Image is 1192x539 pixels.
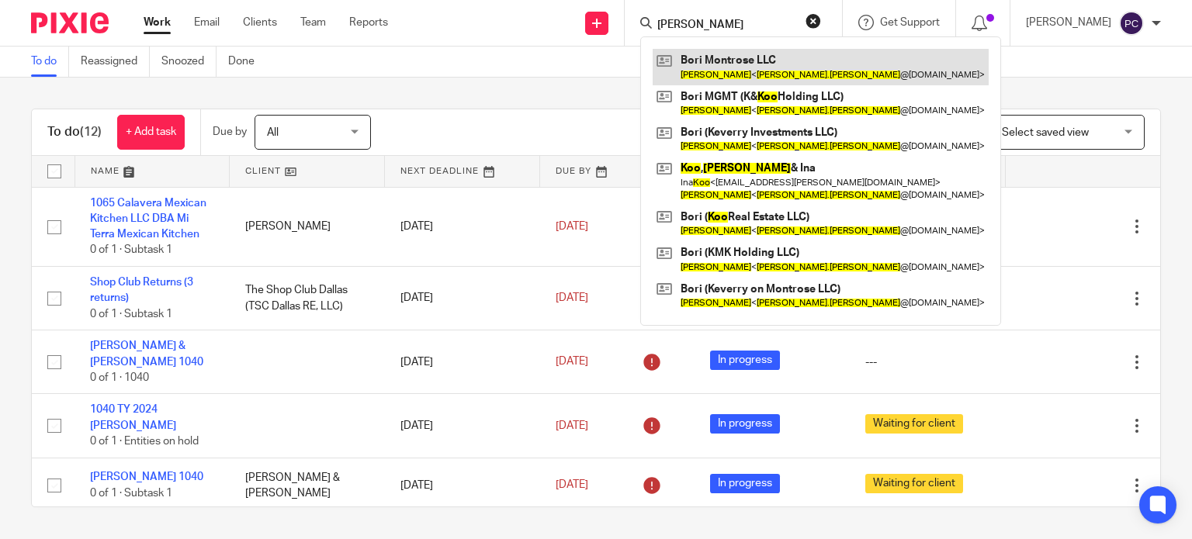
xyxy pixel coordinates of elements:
span: [DATE] [556,221,588,232]
img: Pixie [31,12,109,33]
td: [DATE] [385,330,540,394]
a: [PERSON_NAME] & [PERSON_NAME] 1040 [90,340,203,367]
td: [PERSON_NAME] [230,187,385,267]
p: Due by [213,124,247,140]
input: Search [656,19,795,33]
button: Clear [806,13,821,29]
div: --- [865,354,989,370]
a: 1040 TY 2024 [PERSON_NAME] [90,404,176,430]
td: [DATE] [385,187,540,267]
span: 0 of 1 · Subtask 1 [90,488,172,499]
span: (12) [80,126,102,138]
span: [DATE] [556,292,588,303]
td: The Shop Club Dallas (TSC Dallas RE, LLC) [230,267,385,330]
a: Shop Club Returns (3 returns) [90,277,193,303]
a: Reports [349,15,388,30]
td: [DATE] [385,394,540,458]
span: 0 of 1 · Subtask 1 [90,245,172,256]
span: [DATE] [556,480,588,491]
span: 0 of 1 · Entities on hold [90,436,199,447]
a: Snoozed [161,47,217,77]
h1: To do [47,124,102,140]
td: [PERSON_NAME] & [PERSON_NAME] [230,458,385,513]
a: [PERSON_NAME] 1040 [90,472,203,482]
span: [DATE] [556,420,588,431]
span: In progress [710,414,780,434]
p: [PERSON_NAME] [1026,15,1111,30]
span: 0 of 1 · 1040 [90,372,149,383]
span: Waiting for client [865,414,963,434]
span: All [267,127,279,138]
span: Waiting for client [865,474,963,493]
a: Reassigned [81,47,150,77]
span: In progress [710,474,780,493]
a: Done [228,47,266,77]
a: + Add task [117,115,185,150]
span: In progress [710,351,780,370]
img: svg%3E [1119,11,1144,36]
td: [DATE] [385,458,540,513]
a: 1065 Calavera Mexican Kitchen LLC DBA Mi Terra Mexican Kitchen [90,198,206,240]
a: Team [300,15,326,30]
span: [DATE] [556,357,588,368]
a: Work [144,15,171,30]
a: Clients [243,15,277,30]
span: 0 of 1 · Subtask 1 [90,309,172,320]
span: Get Support [880,17,940,28]
td: [DATE] [385,267,540,330]
a: Email [194,15,220,30]
a: To do [31,47,69,77]
span: Select saved view [1002,127,1089,138]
